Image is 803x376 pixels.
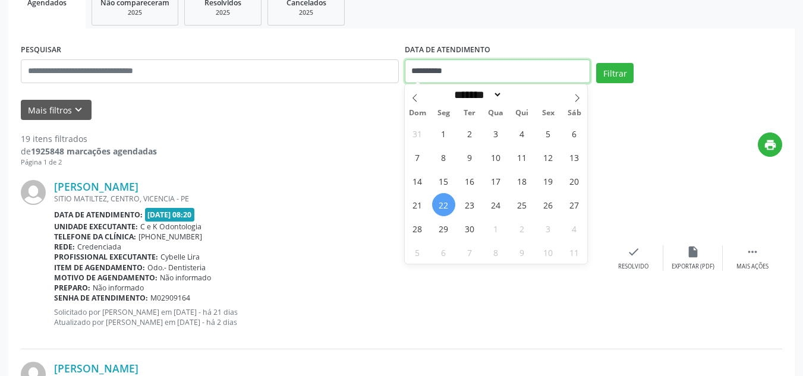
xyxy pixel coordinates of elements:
[77,242,121,252] span: Credenciada
[451,89,503,101] select: Month
[736,263,769,271] div: Mais ações
[432,241,455,264] span: Outubro 6, 2025
[596,63,634,83] button: Filtrar
[563,169,586,192] span: Setembro 20, 2025
[484,122,508,145] span: Setembro 3, 2025
[458,122,481,145] span: Setembro 2, 2025
[21,100,92,121] button: Mais filtroskeyboard_arrow_down
[54,242,75,252] b: Rede:
[563,146,586,169] span: Setembro 13, 2025
[484,146,508,169] span: Setembro 10, 2025
[160,273,211,283] span: Não informado
[618,263,648,271] div: Resolvido
[511,146,534,169] span: Setembro 11, 2025
[100,8,169,17] div: 2025
[432,146,455,169] span: Setembro 8, 2025
[93,283,144,293] span: Não informado
[458,193,481,216] span: Setembro 23, 2025
[147,263,206,273] span: Odo.- Dentisteria
[72,103,85,116] i: keyboard_arrow_down
[511,193,534,216] span: Setembro 25, 2025
[432,217,455,240] span: Setembro 29, 2025
[21,41,61,59] label: PESQUISAR
[687,245,700,258] i: insert_drive_file
[276,8,336,17] div: 2025
[509,109,535,117] span: Qui
[54,293,148,303] b: Senha de atendimento:
[406,146,429,169] span: Setembro 7, 2025
[535,109,561,117] span: Sex
[54,180,138,193] a: [PERSON_NAME]
[563,122,586,145] span: Setembro 6, 2025
[563,217,586,240] span: Outubro 4, 2025
[54,252,158,262] b: Profissional executante:
[483,109,509,117] span: Qua
[54,232,136,242] b: Telefone da clínica:
[406,241,429,264] span: Outubro 5, 2025
[458,146,481,169] span: Setembro 9, 2025
[21,132,157,145] div: 19 itens filtrados
[406,193,429,216] span: Setembro 21, 2025
[563,193,586,216] span: Setembro 27, 2025
[54,273,158,283] b: Motivo de agendamento:
[484,241,508,264] span: Outubro 8, 2025
[484,193,508,216] span: Setembro 24, 2025
[54,194,604,204] div: SITIO MATILTEZ, CENTRO, VICENCIA - PE
[140,222,201,232] span: C e K Odontologia
[405,41,490,59] label: DATA DE ATENDIMENTO
[537,193,560,216] span: Setembro 26, 2025
[150,293,190,303] span: M02909164
[537,146,560,169] span: Setembro 12, 2025
[672,263,714,271] div: Exportar (PDF)
[502,89,541,101] input: Year
[537,169,560,192] span: Setembro 19, 2025
[484,169,508,192] span: Setembro 17, 2025
[432,193,455,216] span: Setembro 22, 2025
[511,217,534,240] span: Outubro 2, 2025
[456,109,483,117] span: Ter
[746,245,759,258] i: 
[54,210,143,220] b: Data de atendimento:
[563,241,586,264] span: Outubro 11, 2025
[31,146,157,157] strong: 1925848 marcações agendadas
[160,252,200,262] span: Cybelle Lira
[511,122,534,145] span: Setembro 4, 2025
[430,109,456,117] span: Seg
[406,122,429,145] span: Agosto 31, 2025
[458,217,481,240] span: Setembro 30, 2025
[627,245,640,258] i: check
[764,138,777,151] i: print
[458,241,481,264] span: Outubro 7, 2025
[54,362,138,375] a: [PERSON_NAME]
[54,263,145,273] b: Item de agendamento:
[21,145,157,157] div: de
[21,180,46,205] img: img
[458,169,481,192] span: Setembro 16, 2025
[54,307,604,327] p: Solicitado por [PERSON_NAME] em [DATE] - há 21 dias Atualizado por [PERSON_NAME] em [DATE] - há 2...
[561,109,587,117] span: Sáb
[405,109,431,117] span: Dom
[537,122,560,145] span: Setembro 5, 2025
[193,8,253,17] div: 2025
[484,217,508,240] span: Outubro 1, 2025
[54,283,90,293] b: Preparo:
[406,217,429,240] span: Setembro 28, 2025
[54,222,138,232] b: Unidade executante:
[432,169,455,192] span: Setembro 15, 2025
[511,241,534,264] span: Outubro 9, 2025
[406,169,429,192] span: Setembro 14, 2025
[145,208,195,222] span: [DATE] 08:20
[138,232,202,242] span: [PHONE_NUMBER]
[511,169,534,192] span: Setembro 18, 2025
[21,157,157,168] div: Página 1 de 2
[432,122,455,145] span: Setembro 1, 2025
[758,132,782,157] button: print
[537,217,560,240] span: Outubro 3, 2025
[537,241,560,264] span: Outubro 10, 2025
